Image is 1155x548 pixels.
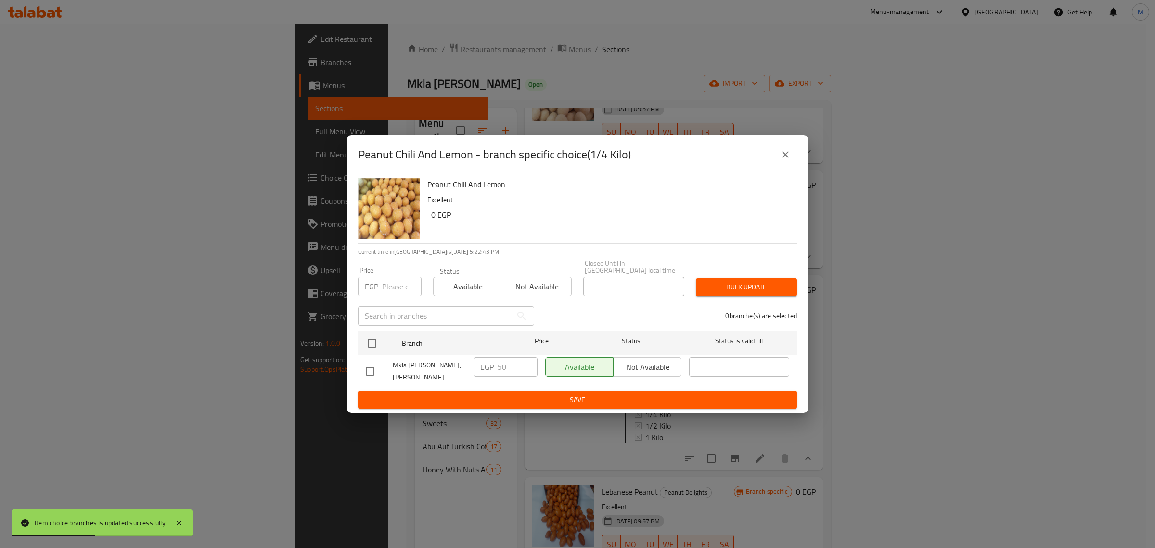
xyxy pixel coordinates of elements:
[427,194,789,206] p: Excellent
[774,143,797,166] button: close
[358,391,797,409] button: Save
[358,306,512,326] input: Search in branches
[437,280,499,294] span: Available
[689,335,789,347] span: Status is valid till
[696,278,797,296] button: Bulk update
[725,311,797,321] p: 0 branche(s) are selected
[35,518,166,528] div: Item choice branches is updated successfully
[506,280,567,294] span: Not available
[366,394,789,406] span: Save
[365,281,378,292] p: EGP
[427,178,789,191] h6: Peanut Chili And Lemon
[498,357,538,377] input: Please enter price
[433,277,502,296] button: Available
[704,281,789,293] span: Bulk update
[502,277,571,296] button: Not available
[510,335,574,347] span: Price
[581,335,681,347] span: Status
[382,277,422,296] input: Please enter price
[431,208,789,222] h6: 0 EGP
[358,147,631,162] h2: Peanut Chili And Lemon - branch specific choice(1/4 Kilo)
[402,338,502,350] span: Branch
[358,178,420,239] img: Peanut Chili And Lemon
[358,248,797,256] p: Current time in [GEOGRAPHIC_DATA] is [DATE] 5:22:43 PM
[393,359,466,383] span: Mkla [PERSON_NAME],[PERSON_NAME]
[480,361,494,373] p: EGP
